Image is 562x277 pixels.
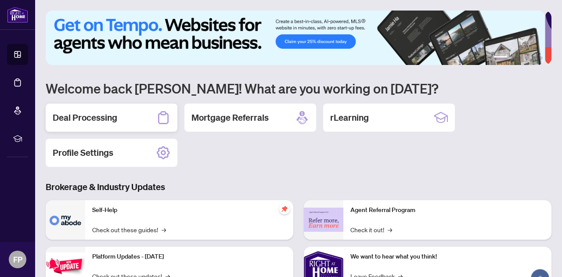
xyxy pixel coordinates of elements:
a: Check out these guides!→ [92,225,166,234]
button: 3 [518,56,522,60]
p: We want to hear what you think! [350,252,544,262]
h1: Welcome back [PERSON_NAME]! What are you working on [DATE]? [46,80,551,97]
img: Self-Help [46,200,85,240]
button: 1 [494,56,508,60]
h2: Profile Settings [53,147,113,159]
h3: Brokerage & Industry Updates [46,181,551,193]
h2: Deal Processing [53,112,117,124]
a: Check it out!→ [350,225,392,234]
span: → [162,225,166,234]
h2: rLearning [330,112,369,124]
button: Open asap [527,246,553,273]
img: Agent Referral Program [304,208,343,232]
button: 6 [539,56,543,60]
p: Agent Referral Program [350,205,544,215]
span: FP [13,253,22,266]
p: Self-Help [92,205,286,215]
h2: Mortgage Referrals [191,112,269,124]
button: 4 [525,56,529,60]
p: Platform Updates - [DATE] [92,252,286,262]
img: logo [7,7,28,23]
span: pushpin [279,204,290,214]
span: → [388,225,392,234]
button: 2 [511,56,515,60]
img: Slide 0 [46,11,545,65]
button: 5 [532,56,536,60]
